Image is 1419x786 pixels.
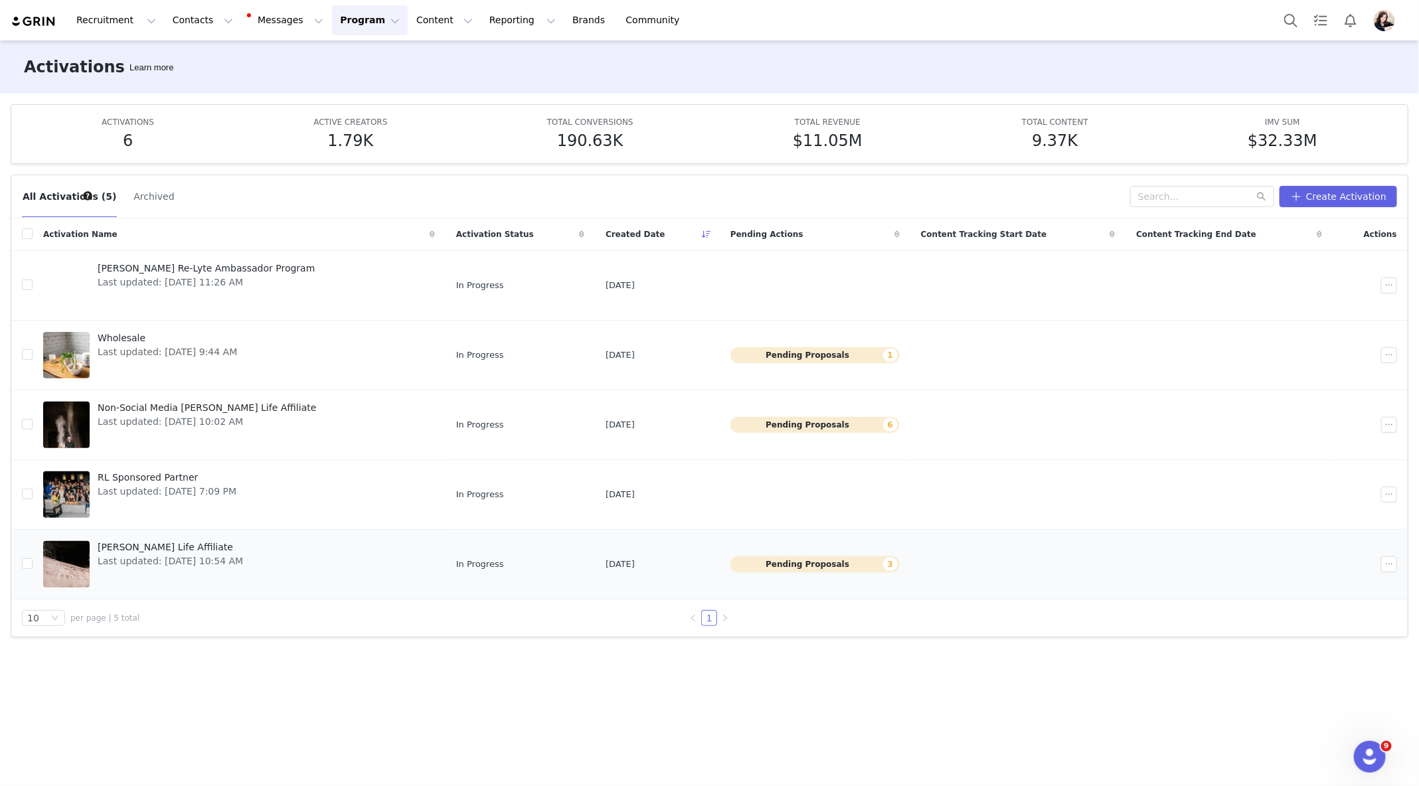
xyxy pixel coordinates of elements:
[98,331,237,345] span: Wholesale
[1248,129,1317,153] h5: $32.33M
[689,614,697,622] i: icon: left
[1333,220,1408,248] div: Actions
[98,262,315,275] span: [PERSON_NAME] Re-Lyte Ambassador Program
[557,129,624,153] h5: 190.63K
[1374,10,1395,31] img: 26edf08b-504d-4a39-856d-ea1e343791c2.jpg
[547,118,633,127] span: TOTAL CONVERSIONS
[123,129,133,153] h5: 6
[456,228,534,240] span: Activation Status
[702,611,716,625] a: 1
[793,129,863,153] h5: $11.05M
[11,15,57,28] img: grin logo
[43,538,435,591] a: [PERSON_NAME] Life AffiliateLast updated: [DATE] 10:54 AM
[730,417,900,433] button: Pending Proposals6
[730,556,900,572] button: Pending Proposals3
[1130,186,1274,207] input: Search...
[98,540,243,554] span: [PERSON_NAME] Life Affiliate
[1136,228,1256,240] span: Content Tracking End Date
[456,349,504,362] span: In Progress
[618,5,694,35] a: Community
[1366,10,1408,31] button: Profile
[730,347,900,363] button: Pending Proposals1
[1265,118,1300,127] span: IMV SUM
[327,129,373,153] h5: 1.79K
[165,5,241,35] button: Contacts
[102,118,154,127] span: ACTIVATIONS
[1336,5,1365,35] button: Notifications
[43,398,435,451] a: Non-Social Media [PERSON_NAME] Life AffiliateLast updated: [DATE] 10:02 AM
[242,5,331,35] button: Messages
[481,5,564,35] button: Reporting
[43,228,118,240] span: Activation Name
[408,5,481,35] button: Content
[70,612,139,624] span: per page | 5 total
[701,610,717,626] li: 1
[1280,186,1397,207] button: Create Activation
[43,329,435,382] a: WholesaleLast updated: [DATE] 9:44 AM
[98,554,243,568] span: Last updated: [DATE] 10:54 AM
[98,275,315,289] span: Last updated: [DATE] 11:26 AM
[1306,5,1335,35] a: Tasks
[606,349,635,362] span: [DATE]
[456,488,504,501] span: In Progress
[606,228,665,240] span: Created Date
[24,55,125,79] h3: Activations
[795,118,861,127] span: TOTAL REVENUE
[22,186,117,207] button: All Activations (5)
[606,418,635,432] span: [DATE]
[98,485,236,499] span: Last updated: [DATE] 7:09 PM
[1276,5,1305,35] button: Search
[1354,741,1386,773] iframe: Intercom live chat
[51,614,59,623] i: icon: down
[685,610,701,626] li: Previous Page
[730,228,803,240] span: Pending Actions
[921,228,1047,240] span: Content Tracking Start Date
[1032,129,1078,153] h5: 9.37K
[98,345,237,359] span: Last updated: [DATE] 9:44 AM
[43,259,435,312] a: [PERSON_NAME] Re-Lyte Ambassador ProgramLast updated: [DATE] 11:26 AM
[717,610,733,626] li: Next Page
[606,488,635,501] span: [DATE]
[98,415,316,429] span: Last updated: [DATE] 10:02 AM
[127,61,176,74] div: Tooltip anchor
[456,418,504,432] span: In Progress
[133,186,175,207] button: Archived
[98,401,316,415] span: Non-Social Media [PERSON_NAME] Life Affiliate
[456,558,504,571] span: In Progress
[564,5,617,35] a: Brands
[1381,741,1392,751] span: 9
[606,558,635,571] span: [DATE]
[721,614,729,622] i: icon: right
[82,190,94,202] div: Tooltip anchor
[332,5,408,35] button: Program
[68,5,164,35] button: Recruitment
[606,279,635,292] span: [DATE]
[98,471,236,485] span: RL Sponsored Partner
[456,279,504,292] span: In Progress
[1022,118,1088,127] span: TOTAL CONTENT
[43,468,435,521] a: RL Sponsored PartnerLast updated: [DATE] 7:09 PM
[27,611,39,625] div: 10
[313,118,387,127] span: ACTIVE CREATORS
[1257,192,1266,201] i: icon: search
